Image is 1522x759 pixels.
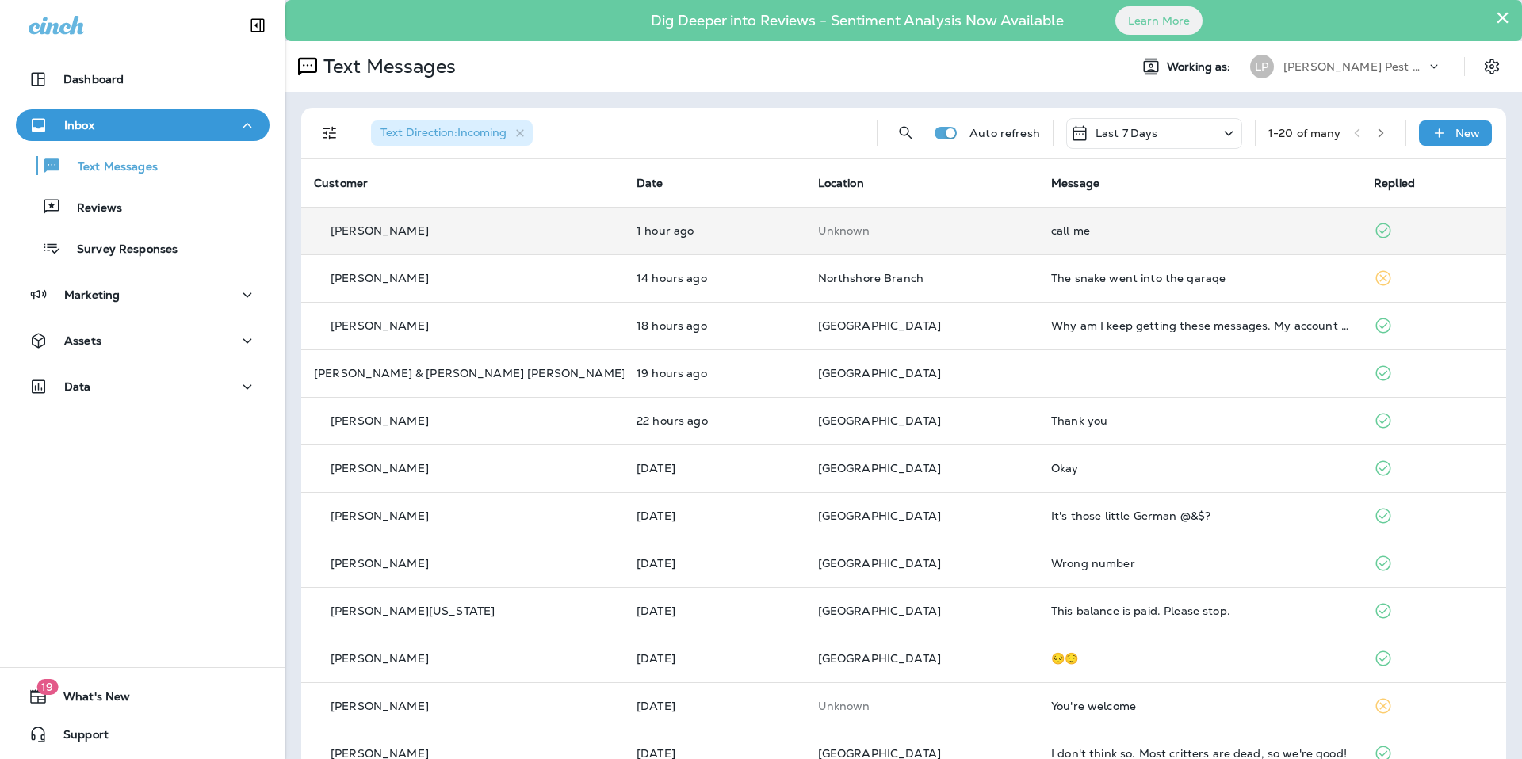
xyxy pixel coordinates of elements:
p: Sep 23, 2025 09:46 AM [637,652,793,665]
p: Inbox [64,119,94,132]
p: Sep 26, 2025 06:36 AM [637,224,793,237]
button: Close [1495,5,1510,30]
button: Inbox [16,109,270,141]
p: [PERSON_NAME] [331,509,429,522]
p: Reviews [61,201,122,216]
p: [PERSON_NAME] [331,557,429,570]
span: [GEOGRAPHIC_DATA] [818,414,941,428]
span: [GEOGRAPHIC_DATA] [818,366,941,380]
p: [PERSON_NAME] & [PERSON_NAME] [PERSON_NAME] [314,367,625,379]
p: Sep 24, 2025 09:01 AM [637,462,793,475]
p: This customer does not have a last location and the phone number they messaged is not assigned to... [818,224,1026,237]
button: Survey Responses [16,231,270,265]
span: Text Direction : Incoming [380,125,507,139]
span: Support [48,728,109,747]
p: Sep 25, 2025 01:41 PM [637,319,793,332]
span: [GEOGRAPHIC_DATA] [818,651,941,666]
div: Thank you [1051,414,1348,427]
p: Sep 25, 2025 09:46 AM [637,414,793,427]
span: [GEOGRAPHIC_DATA] [818,556,941,570]
span: [GEOGRAPHIC_DATA] [818,318,941,333]
p: Dig Deeper into Reviews - Sentiment Analysis Now Available [605,18,1110,23]
p: Auto refresh [969,127,1040,139]
div: Okay [1051,462,1348,475]
button: Marketing [16,279,270,311]
button: Search Messages [890,117,922,149]
p: Sep 24, 2025 08:02 AM [637,509,793,522]
p: Assets [64,334,101,347]
button: Text Messages [16,149,270,182]
p: Survey Responses [61,242,178,257]
div: Wrong number [1051,557,1348,570]
span: Northshore Branch [818,271,924,285]
p: [PERSON_NAME] [331,224,429,237]
button: Filters [314,117,346,149]
div: 😔😌 [1051,652,1348,665]
button: Support [16,719,270,750]
p: Sep 23, 2025 02:04 PM [637,557,793,570]
p: [PERSON_NAME] [331,652,429,665]
p: [PERSON_NAME] [331,414,429,427]
span: [GEOGRAPHIC_DATA] [818,461,941,475]
div: 1 - 20 of many [1268,127,1341,139]
p: [PERSON_NAME] [331,272,429,284]
button: Collapse Sidebar [235,10,280,41]
div: This balance is paid. Please stop. [1051,605,1348,617]
button: Learn More [1115,6,1203,35]
span: Replied [1374,176,1415,190]
p: Dashboard [63,73,124,86]
p: Last 7 Days [1096,127,1158,139]
button: Settings [1478,52,1506,81]
span: What's New [48,690,130,709]
p: Sep 23, 2025 01:44 PM [637,605,793,617]
p: Sep 25, 2025 12:41 PM [637,367,793,379]
span: Working as: [1167,60,1234,74]
span: 19 [36,679,58,695]
p: [PERSON_NAME] [331,319,429,332]
div: You're welcome [1051,700,1348,712]
p: This customer does not have a last location and the phone number they messaged is not assigned to... [818,700,1026,712]
div: Why am I keep getting these messages. My account is paid up to date [1051,319,1348,332]
span: Customer [314,176,368,190]
button: Data [16,371,270,402]
div: LP [1250,55,1274,78]
p: Sep 25, 2025 05:51 PM [637,272,793,284]
span: [GEOGRAPHIC_DATA] [818,509,941,523]
button: Assets [16,325,270,357]
p: Text Messages [317,55,456,78]
div: call me [1051,224,1348,237]
button: 19What's New [16,681,270,712]
p: [PERSON_NAME] [331,700,429,712]
p: Sep 23, 2025 09:30 AM [637,700,793,712]
p: Text Messages [62,160,158,175]
button: Reviews [16,190,270,223]
span: Location [818,176,864,190]
div: Text Direction:Incoming [371,120,533,146]
span: [GEOGRAPHIC_DATA] [818,604,941,618]
span: Date [637,176,663,190]
p: Data [64,380,91,393]
span: Message [1051,176,1099,190]
p: Marketing [64,288,120,301]
p: [PERSON_NAME] Pest Control [1283,60,1426,73]
p: [PERSON_NAME] [331,462,429,475]
div: The snake went into the garage [1051,272,1348,284]
button: Dashboard [16,63,270,95]
p: [PERSON_NAME][US_STATE] [331,605,495,617]
div: It's those little German @&$? [1051,509,1348,522]
p: New [1455,127,1480,139]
